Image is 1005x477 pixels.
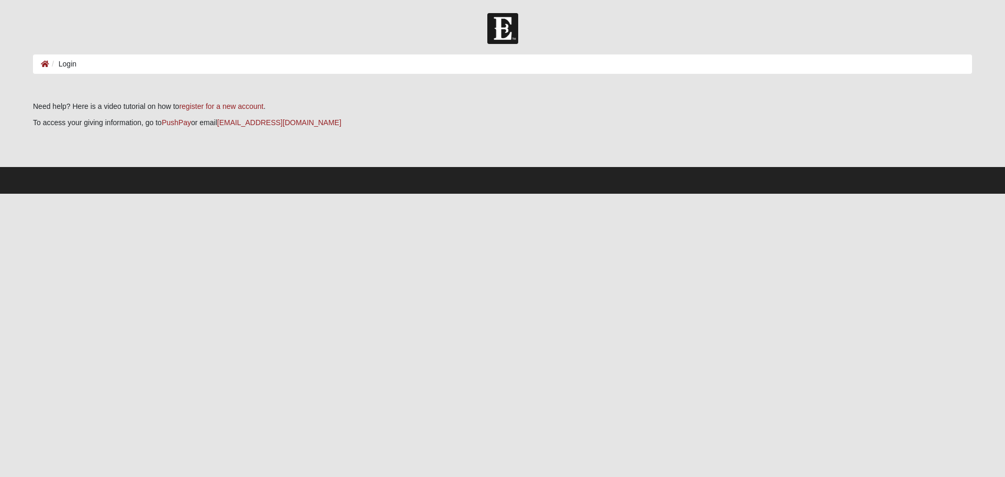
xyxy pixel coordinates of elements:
[217,118,341,127] a: [EMAIL_ADDRESS][DOMAIN_NAME]
[33,117,972,128] p: To access your giving information, go to or email
[33,101,972,112] p: Need help? Here is a video tutorial on how to .
[49,59,76,70] li: Login
[487,13,518,44] img: Church of Eleven22 Logo
[179,102,263,110] a: register for a new account
[162,118,191,127] a: PushPay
